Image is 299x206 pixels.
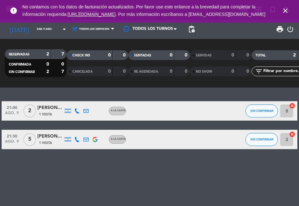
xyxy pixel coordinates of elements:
strong: 0 [246,53,250,57]
strong: 0 [170,53,172,57]
strong: 0 [46,62,49,67]
strong: 2 [46,52,49,56]
span: print [276,25,284,33]
span: 1 Visita [39,112,52,117]
a: [URL][DOMAIN_NAME] [68,12,116,17]
div: [PERSON_NAME] [37,104,63,112]
strong: 0 [170,69,172,74]
span: CANCELADA [72,70,93,73]
strong: 0 [246,69,250,74]
span: ago. 9 [4,139,20,147]
i: [DATE] [5,23,33,35]
span: SIN CONFIRMAR [9,70,35,74]
strong: 7 [61,52,65,56]
i: close [281,7,289,15]
span: RE AGENDADA [134,70,158,73]
strong: 0 [108,53,111,57]
i: error [10,7,18,15]
span: 21:00 [4,103,20,111]
span: A LA CARTA [111,138,126,140]
i: filter_list [255,67,263,75]
span: A LA CARTA [111,109,126,112]
strong: 2 [293,53,296,57]
span: NO SHOW [196,70,212,73]
span: 2 [23,104,36,117]
strong: 0 [185,53,189,57]
span: SERVIDAS [196,54,212,57]
i: cancel [289,131,295,138]
span: 21:30 [4,132,20,139]
i: arrow_drop_down [60,25,68,33]
span: SIN CONFIRMAR [250,109,273,113]
strong: 0 [231,53,234,57]
span: CHECK INS [72,54,90,57]
span: SENTADAS [134,54,151,57]
span: 1 Visita [39,140,52,146]
strong: 2 [46,69,49,74]
strong: 0 [108,69,111,74]
button: SIN CONFIRMAR [245,133,278,146]
img: google-logo.png [93,137,98,142]
span: No contamos con los datos de facturación actualizados. Por favor use este enlance a la brevedad p... [22,4,265,17]
strong: 0 [231,69,234,74]
span: SIN CONFIRMAR [250,138,273,141]
span: 5 [23,133,36,146]
a: . Por más información escríbanos a [EMAIL_ADDRESS][DOMAIN_NAME] [116,12,265,17]
span: ago. 9 [4,111,20,118]
span: TOTAL [255,54,266,57]
strong: 0 [185,69,189,74]
div: [PERSON_NAME] [37,133,63,140]
strong: 7 [61,69,65,74]
span: CONFIRMADA [9,63,31,66]
span: pending_actions [188,25,195,33]
strong: 0 [123,69,127,74]
span: RESERVADAS [9,53,30,56]
i: cancel [289,103,295,109]
i: power_settings_new [286,25,294,33]
div: LOG OUT [286,19,294,39]
strong: 0 [123,53,127,57]
button: SIN CONFIRMAR [245,104,278,117]
span: Todos los servicios [79,28,109,31]
strong: 0 [61,62,65,67]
